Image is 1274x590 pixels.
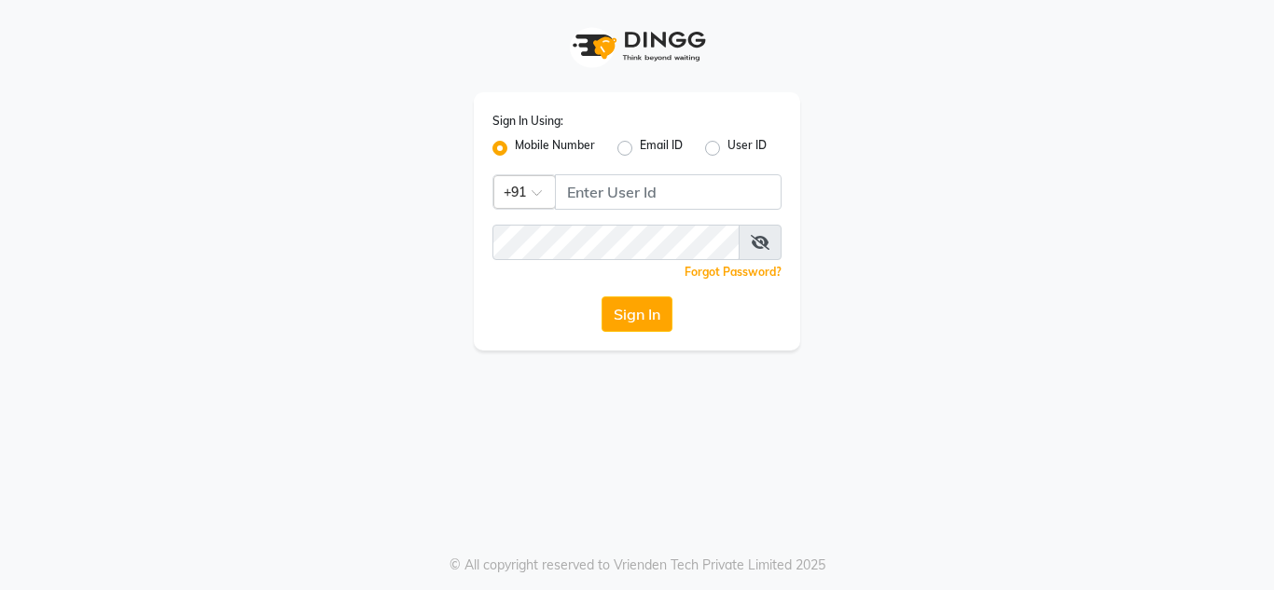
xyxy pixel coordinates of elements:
a: Forgot Password? [685,265,782,279]
input: Username [555,174,782,210]
label: User ID [727,137,767,159]
input: Username [492,225,740,260]
button: Sign In [602,296,672,332]
img: logo1.svg [562,19,712,74]
label: Sign In Using: [492,113,563,130]
label: Email ID [640,137,683,159]
label: Mobile Number [515,137,595,159]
